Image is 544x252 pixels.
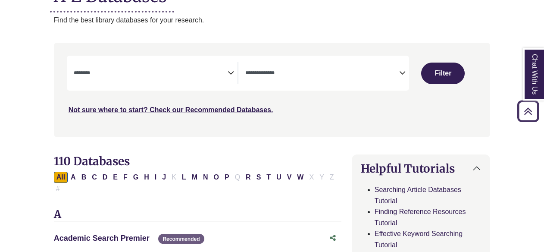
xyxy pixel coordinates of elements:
[375,230,463,249] a: Effective Keyword Searching Tutorial
[211,172,222,183] button: Filter Results O
[294,172,306,183] button: Filter Results W
[159,172,169,183] button: Filter Results J
[421,63,465,84] button: Submit for Search Results
[152,172,159,183] button: Filter Results I
[222,172,232,183] button: Filter Results P
[285,172,294,183] button: Filter Results V
[245,70,399,77] textarea: Search
[158,234,204,244] span: Recommended
[54,154,130,168] span: 110 Databases
[200,172,211,183] button: Filter Results N
[54,208,341,221] h3: A
[54,172,68,183] button: All
[352,155,490,182] button: Helpful Tutorials
[324,230,341,246] button: Share this database
[74,70,228,77] textarea: Search
[131,172,141,183] button: Filter Results G
[141,172,152,183] button: Filter Results H
[243,172,253,183] button: Filter Results R
[254,172,264,183] button: Filter Results S
[79,172,89,183] button: Filter Results B
[179,172,189,183] button: Filter Results L
[89,172,100,183] button: Filter Results C
[54,15,491,26] p: Find the best library databases for your research.
[54,43,491,137] nav: Search filters
[54,173,338,192] div: Alpha-list to filter by first letter of database name
[264,172,273,183] button: Filter Results T
[189,172,200,183] button: Filter Results M
[121,172,130,183] button: Filter Results F
[514,105,542,117] a: Back to Top
[68,172,78,183] button: Filter Results A
[274,172,284,183] button: Filter Results U
[375,208,466,227] a: Finding Reference Resources Tutorial
[100,172,110,183] button: Filter Results D
[110,172,120,183] button: Filter Results E
[54,234,150,243] a: Academic Search Premier
[69,106,273,113] a: Not sure where to start? Check our Recommended Databases.
[375,186,461,205] a: Searching Article Databases Tutorial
